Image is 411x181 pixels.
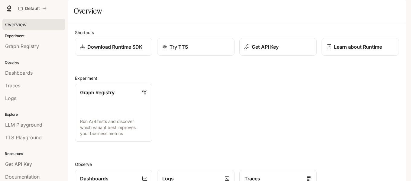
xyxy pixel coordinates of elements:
[74,5,102,17] h1: Overview
[25,6,40,11] p: Default
[75,75,399,81] h2: Experiment
[157,38,235,56] a: Try TTS
[75,38,152,56] a: Download Runtime SDK
[334,43,382,50] p: Learn about Runtime
[322,38,399,56] a: Learn about Runtime
[75,29,399,36] h2: Shortcuts
[80,118,147,137] p: Run A/B tests and discover which variant best improves your business metrics
[75,84,152,142] a: Graph RegistryRun A/B tests and discover which variant best improves your business metrics
[75,161,399,167] h2: Observe
[87,43,142,50] p: Download Runtime SDK
[252,43,279,50] p: Get API Key
[239,38,317,56] button: Get API Key
[170,43,188,50] p: Try TTS
[80,89,115,96] p: Graph Registry
[16,2,49,15] button: All workspaces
